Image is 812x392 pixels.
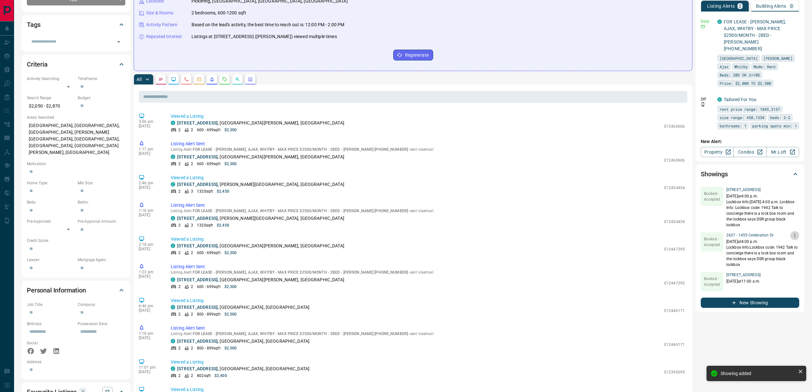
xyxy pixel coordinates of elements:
p: Social: [27,340,74,346]
span: FOR LEASE - [PERSON_NAME], AJAX, WHITBY - MAX PRICE $2500/MONTH - 2BED - [PERSON_NAME] [PHONE_NUM... [193,147,408,152]
p: 1320 sqft [197,222,213,228]
p: Listing Alert : - sent via email [171,332,685,336]
p: 1320 sqft [197,188,213,194]
p: [DATE] at 4:00 p.m. [726,239,799,244]
p: , [GEOGRAPHIC_DATA], [GEOGRAPHIC_DATA] [177,365,309,372]
span: Ajax [720,63,729,70]
p: $2,400 [215,373,227,379]
p: $2,500 [224,345,237,351]
svg: Opportunities [235,77,240,82]
p: , [PERSON_NAME][GEOGRAPHIC_DATA], [GEOGRAPHIC_DATA] [177,181,344,188]
p: E12447395 [664,246,685,252]
h2: Personal Information [27,285,86,295]
p: 2 [178,284,181,290]
p: Motivation: [27,161,125,167]
a: Mr.Loft [766,147,799,157]
p: E12454454 [664,185,685,191]
p: 11:01 pm [139,365,161,370]
span: rent price range: 1845,3157 [720,106,780,112]
span: beds: 2-2 [770,114,790,121]
p: E12454454 [664,219,685,225]
p: 1:18 pm [139,331,161,336]
p: $2,500 [224,311,237,317]
p: [STREET_ADDRESS] [726,187,799,193]
div: Tags [27,17,125,32]
a: [STREET_ADDRESS] [177,154,218,159]
div: Showings [701,166,799,182]
p: Mortgage Agent: [78,257,125,263]
svg: Email [701,24,705,29]
span: FOR LEASE - [PERSON_NAME], AJAX, WHITBY - MAX PRICE $2500/MONTH - 2BED - [PERSON_NAME] [PHONE_NUM... [193,332,408,336]
p: 2 [178,250,181,256]
p: Listing Alert : - sent via email [171,147,685,152]
p: 6:46 pm [139,304,161,308]
p: 3:06 pm [139,119,161,124]
span: [PERSON_NAME] [763,55,792,61]
a: [STREET_ADDRESS] [177,366,218,371]
p: Lawyer: [27,257,74,263]
p: 2 [739,4,741,8]
div: condos.ca [717,20,722,24]
p: Viewed a Listing [171,236,685,243]
p: E12390095 [664,369,685,375]
span: FOR LEASE - [PERSON_NAME], AJAX, WHITBY - MAX PRICE $2500/MONTH - 2BED - [PERSON_NAME] [PHONE_NUM... [193,209,408,213]
p: 2 [191,127,193,133]
div: condos.ca [171,366,175,371]
div: condos.ca [171,339,175,343]
p: Based on the lead's activity, the best time to reach out is: 12:00 PM - 2:00 PM [191,21,344,28]
p: [DATE] at 4:00 p.m. [726,193,799,199]
div: condos.ca [171,305,175,309]
a: FOR LEASE - [PERSON_NAME], AJAX, WHITBY - MAX PRICE $2500/MONTH - 2BED - [PERSON_NAME] [PHONE_NUM... [724,19,786,51]
p: Viewed a Listing [171,113,685,120]
p: 3 [191,188,193,194]
p: , [PERSON_NAME][GEOGRAPHIC_DATA], [GEOGRAPHIC_DATA] [177,215,344,222]
p: 0 [790,4,793,8]
p: [STREET_ADDRESS] [726,272,761,278]
p: Booked - Accepted [701,191,723,202]
p: Daily [701,19,714,24]
div: condos.ca [171,121,175,125]
p: [DATE] at 11:00 a.m. [726,278,761,284]
a: Condos [733,147,766,157]
span: Price: $2,000 TO $2,500 [720,80,771,86]
p: 2 [191,250,193,256]
svg: Agent Actions [248,77,253,82]
h2: Criteria [27,59,48,69]
p: Listing Alert : - sent via email [171,270,685,275]
svg: Push Notification Only [701,102,705,107]
p: $2,050 - $2,870 [27,101,74,111]
div: condos.ca [171,277,175,282]
p: , [GEOGRAPHIC_DATA], [GEOGRAPHIC_DATA] [177,304,309,311]
p: 800 - 899 sqft [197,345,220,351]
p: E12447395 [664,280,685,286]
p: Listing Alert : - sent via email [171,209,685,213]
p: 2 [178,222,181,228]
p: 2 [178,345,181,351]
p: Off [701,96,714,102]
p: Job Title: [27,302,74,308]
p: Home Type: [27,180,74,186]
p: 1:17 pm [139,147,161,151]
a: [STREET_ADDRESS] [177,339,218,344]
p: [DATE] [139,185,161,190]
p: Baths: [78,199,125,205]
p: 600 - 699 sqft [197,284,220,290]
div: Personal Information [27,283,125,298]
p: 2 [191,345,193,351]
a: [STREET_ADDRESS] [177,277,218,282]
p: 2:18 pm [139,242,161,247]
p: [DATE] [139,151,161,156]
p: [DATE] [139,274,161,279]
p: [DATE] [139,247,161,251]
p: 2607 - 1455 Celebration Dr [726,232,799,238]
p: Viewed a Listing [171,297,685,304]
p: 2 [178,373,181,379]
p: E12446171 [664,308,685,314]
p: 2 [178,311,181,317]
p: Timeframe: [78,76,125,82]
p: $2,450 [217,222,229,228]
div: Showing added [721,371,795,376]
p: Size & Rooms [146,10,174,16]
p: $2,300 [224,250,237,256]
p: Birthday: [27,321,74,327]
